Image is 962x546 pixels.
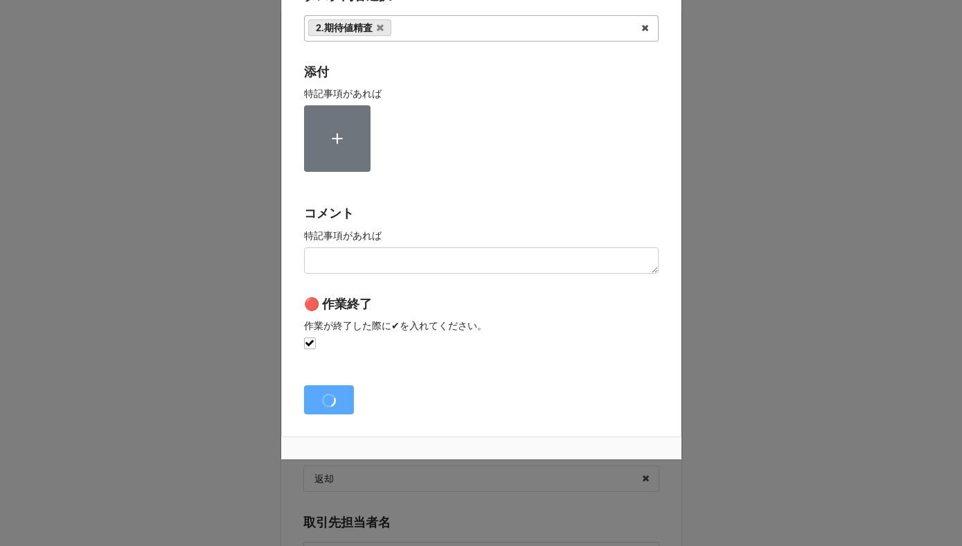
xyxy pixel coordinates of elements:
[304,294,372,314] label: 🔴 作業終了
[304,229,659,243] p: 特記事項があれば
[304,87,659,100] p: 特記事項があれば
[304,319,659,333] p: 作業が終了した際に✔︎を入れてください。
[304,62,329,82] label: 添付
[308,19,392,36] a: 2.期待値精査
[304,204,354,223] label: コメント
